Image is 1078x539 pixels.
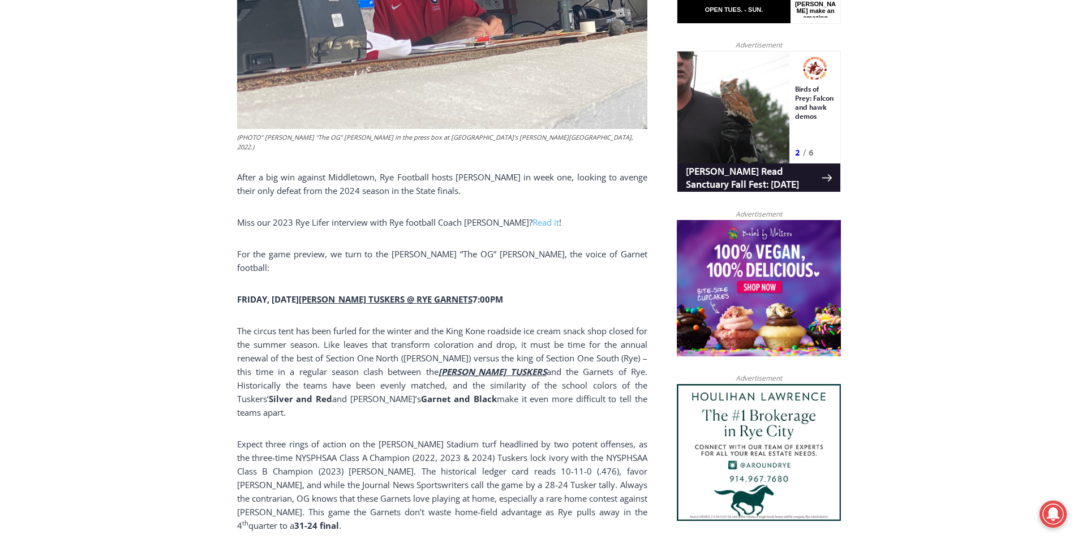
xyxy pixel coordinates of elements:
[677,220,841,357] img: Baked by Melissa
[116,71,161,135] div: "the precise, almost orchestrated movements of cutting and assembling sushi and [PERSON_NAME] mak...
[237,247,647,274] p: For the game preview, we turn to the [PERSON_NAME] “The OG” [PERSON_NAME], the voice of Garnet fo...
[724,373,793,383] span: Advertisement
[9,114,145,140] h4: [PERSON_NAME] Read Sanctuary Fall Fest: [DATE]
[237,294,242,305] strong: F
[237,324,647,419] p: The circus tent has been furled for the winter and the King Kone roadside ice cream snack shop cl...
[1,114,114,141] a: Open Tues. - Sun. [PHONE_NUMBER]
[1,113,164,141] a: [PERSON_NAME] Read Sanctuary Fall Fest: [DATE]
[269,393,332,404] strong: Silver and Red
[3,117,111,159] span: Open Tues. - Sun. [PHONE_NUMBER]
[237,437,647,532] p: Expect three rings of action on the [PERSON_NAME] Stadium turf headlined by two potent offenses, ...
[237,215,647,229] p: Miss our 2023 Rye Lifer interview with Rye football Coach [PERSON_NAME]? !
[296,113,525,138] span: Intern @ [DOMAIN_NAME]
[237,170,647,197] p: After a big win against Middletown, Rye Football hosts [PERSON_NAME] in week one, looking to aven...
[126,96,129,107] div: /
[118,33,158,93] div: Birds of Prey: Falcon and hawk demos
[439,366,547,377] u: [PERSON_NAME] TUSKERS
[299,294,473,305] u: [PERSON_NAME] TUSKERS @ RYE GARNETS
[294,520,339,531] strong: 31-24 final
[132,96,137,107] div: 6
[242,519,248,527] sup: th
[421,393,497,404] strong: Garnet and Black
[677,384,841,521] img: Houlihan Lawrence The #1 Brokerage in Rye City
[286,1,535,110] div: "[PERSON_NAME] and I covered the [DATE] Parade, which was a really eye opening experience as I ha...
[237,132,647,152] figcaption: (PHOTO” [PERSON_NAME] “The OG” [PERSON_NAME] in the press box at [GEOGRAPHIC_DATA]’s [PERSON_NAME...
[118,96,123,107] div: 2
[724,209,793,219] span: Advertisement
[724,40,793,50] span: Advertisement
[272,110,548,141] a: Intern @ [DOMAIN_NAME]
[242,294,503,305] strong: RIDAY, [DATE] 7:00PM
[532,217,559,228] a: Read it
